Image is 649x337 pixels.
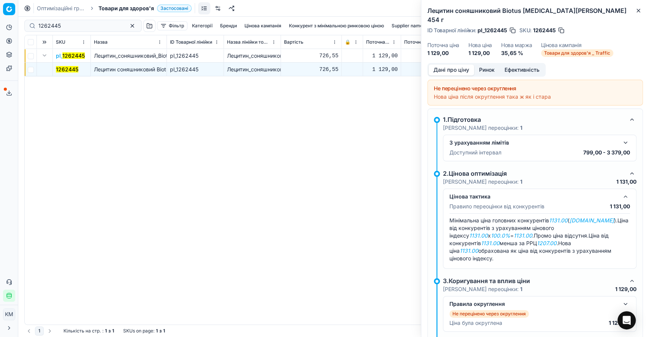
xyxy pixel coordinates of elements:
button: Фільтр [157,21,187,30]
span: SKUs on page : [123,328,154,334]
div: 3.Коригування та вплив ціни [443,276,624,285]
dd: 1 129,00 [427,49,459,57]
div: 1 129,00 [366,66,398,73]
div: Лецитин_соняшниковий_Biotus_[MEDICAL_DATA]_Sunflower_454_г [227,52,278,60]
p: Правило переоцінки від конкурентів [449,203,544,210]
strong: 1 [520,286,522,292]
dd: 1 129,00 [468,49,492,57]
button: Ринок [474,65,500,76]
input: Пошук по SKU або назві [38,22,122,30]
span: Товари для здоров'яЗастосовані [98,5,192,12]
button: Supplier name [389,21,426,30]
span: ID Товарної лінійки [170,39,212,45]
p: Доступний інтервал [449,149,501,156]
strong: 1 [156,328,158,334]
span: pl_1262445 [478,27,507,34]
div: Open Intercom Messenger [617,311,636,329]
strong: 1 [520,124,522,131]
nav: breadcrumb [37,5,192,12]
span: ID Товарної лінійки : [427,28,476,33]
span: SKU [56,39,65,45]
span: Ціна від конкурентів з урахуванням цінового індексу x = . [449,217,628,239]
em: 100.0% [491,232,510,239]
div: Нова ціна після округлення така ж як і стара [434,93,636,101]
p: [PERSON_NAME] переоцінки: [443,285,522,293]
button: Go to previous page [24,326,33,335]
span: Мінімальна ціна головних конкурентів ( ). [449,217,617,224]
a: Оптимізаційні групи [37,5,86,12]
p: Ціна була округлена [449,319,502,327]
div: 1.Підготовка [443,115,624,124]
div: 726,55 [284,66,338,73]
div: Лецитин_соняшниковий_Biotus_[MEDICAL_DATA]_Sunflower_454_г [227,66,278,73]
strong: з [108,328,111,334]
em: 1131.00 [460,247,478,254]
span: Лецитин соняшниковий Biotus [MEDICAL_DATA][PERSON_NAME] 454 г [94,66,276,72]
button: Дані про ціну [428,65,474,76]
span: Назва лінійки товарів [227,39,270,45]
dt: Поточна ціна [427,43,459,48]
div: 1 129,00 [404,52,455,60]
button: КM [3,308,15,320]
em: 1131.00 [514,232,532,239]
span: Поточна промо ціна [404,39,447,45]
button: pl_1262445 [56,52,85,60]
p: [PERSON_NAME] переоцінки: [443,124,522,132]
div: Цінова тактика [449,193,618,200]
button: Категорії [189,21,216,30]
button: Конкурент з мінімальною ринковою ціною [286,21,387,30]
span: КM [3,309,15,320]
span: Поточна ціна [366,39,390,45]
button: 1262445 [56,66,78,73]
span: Нова ціна обрахована як ціна від конкурентів з урахуванням цінового індексу. [449,240,611,261]
p: Не перецінено через округлення [452,311,526,317]
span: Назва [94,39,108,45]
dd: 35,65 % [501,49,532,57]
dt: Нова маржа [501,43,532,48]
span: Товари для здоров'я [98,5,154,12]
span: Кількість на стр. [63,328,101,334]
em: 1131.00 [481,240,500,246]
strong: 1 [105,328,107,334]
mark: 1262445 [62,52,85,59]
p: 1 129,00 [609,319,630,327]
dt: Нова ціна [468,43,492,48]
h2: Лецитин соняшниковий Biotus [MEDICAL_DATA][PERSON_NAME] 454 г [427,6,643,24]
em: 1131.00 [549,217,568,224]
em: 1207.00 [537,240,557,246]
div: 1 129,00 [366,52,398,60]
p: 1 131,00 [616,178,636,186]
button: Go to next page [45,326,54,335]
div: 2.Цінова оптимізація [443,169,624,178]
button: Expand all [40,38,49,47]
strong: 1 [163,328,165,334]
span: Лецитин_соняшниковий_Biotus_[MEDICAL_DATA]_Sunflower_454_г [94,52,263,59]
span: Застосовані [157,5,192,12]
p: 1 129,00 [615,285,636,293]
button: Ефективність [500,65,544,76]
span: SKU : [519,28,532,33]
span: Товари для здоров'я _ Traffic [541,49,613,57]
button: 1 [35,326,44,335]
span: 🔒 [345,39,351,45]
strong: 1 [112,328,114,334]
div: pl_1262445 [170,52,221,60]
div: З урахуванням лімітів [449,139,618,146]
span: 1262445 [533,27,556,34]
p: 799,00 - 3 379,00 [583,149,630,156]
button: Цінова кампанія [241,21,284,30]
span: pl_ [56,52,85,60]
strong: 1 [520,178,522,185]
em: [DOMAIN_NAME] [570,217,614,224]
p: [PERSON_NAME] переоцінки: [443,178,522,186]
div: : [63,328,114,334]
p: 1 131,00 [610,203,630,210]
dt: Цінова кампанія [541,43,613,48]
span: Вартість [284,39,303,45]
button: Бренди [217,21,240,30]
button: Expand [40,51,49,60]
span: Промо ціна відсутня. [534,232,589,239]
strong: з [159,328,162,334]
div: pl_1262445 [170,66,221,73]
